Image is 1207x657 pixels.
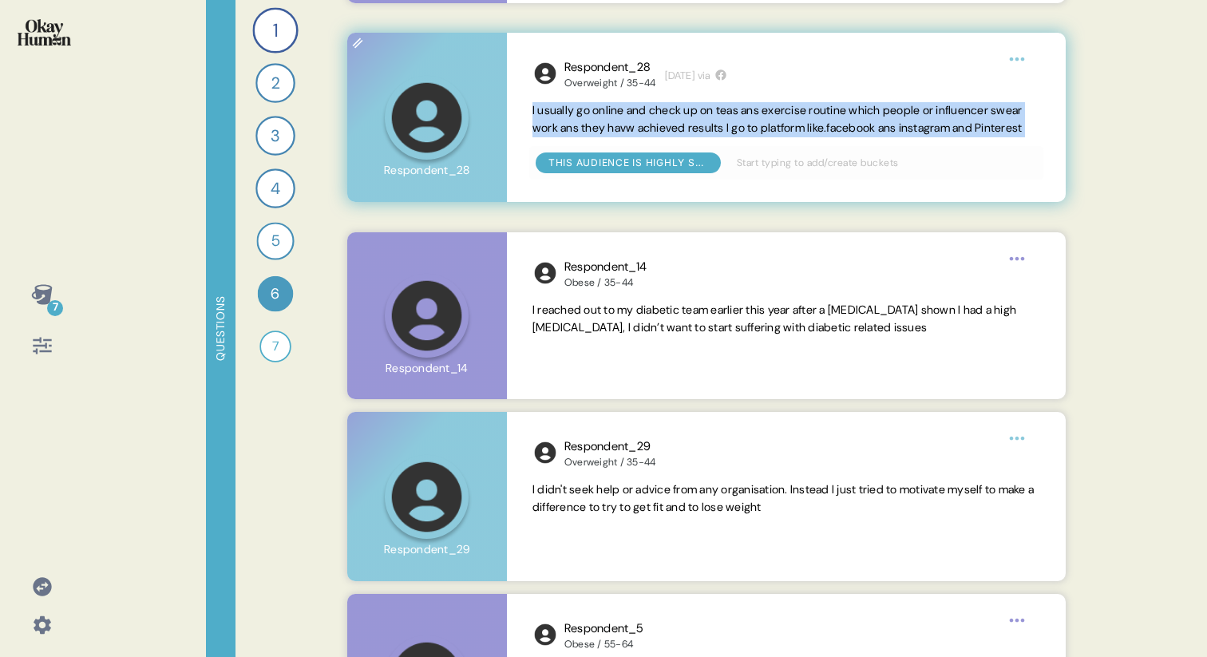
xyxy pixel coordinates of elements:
[532,303,1016,334] span: I reached out to my diabetic team earlier this year after a [MEDICAL_DATA] shown I had a high [ME...
[564,437,656,456] div: Respondent_29
[548,156,708,170] div: This audience is highly self-reliant, tending to prefer fitness programs & their own initiative t...
[255,63,295,103] div: 2
[47,300,63,316] div: 7
[665,68,695,84] time: [DATE]
[564,258,647,276] div: Respondent_14
[255,168,295,208] div: 4
[564,58,656,77] div: Respondent_28
[258,276,294,312] div: 6
[259,330,291,362] div: 7
[532,61,558,86] img: l1ibTKarBSWXLOhlfT5LxFP+OttMJpPJZDKZTCbz9PgHEggSPYjZSwEAAAAASUVORK5CYII=
[532,440,558,465] img: l1ibTKarBSWXLOhlfT5LxFP+OttMJpPJZDKZTCbz9PgHEggSPYjZSwEAAAAASUVORK5CYII=
[256,222,294,259] div: 5
[532,260,558,286] img: l1ibTKarBSWXLOhlfT5LxFP+OttMJpPJZDKZTCbz9PgHEggSPYjZSwEAAAAASUVORK5CYII=
[564,456,656,469] div: Overweight / 35-44
[564,276,647,289] div: Obese / 35-44
[727,154,1037,172] input: Start typing to add/create buckets
[532,103,1023,135] span: I usually go online and check up on teas ans exercise routine which people or influencer swear wo...
[564,638,643,651] div: Obese / 55-64
[18,19,71,46] img: okayhuman.3b1b6348.png
[532,622,558,647] img: l1ibTKarBSWXLOhlfT5LxFP+OttMJpPJZDKZTCbz9PgHEggSPYjZSwEAAAAASUVORK5CYII=
[252,7,298,53] div: 1
[564,77,656,89] div: Overweight / 35-44
[532,482,1034,514] span: I didn't seek help or advice from any organisation. Instead I just tried to motivate myself to ma...
[698,68,711,84] span: via
[255,116,295,156] div: 3
[564,619,643,638] div: Respondent_5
